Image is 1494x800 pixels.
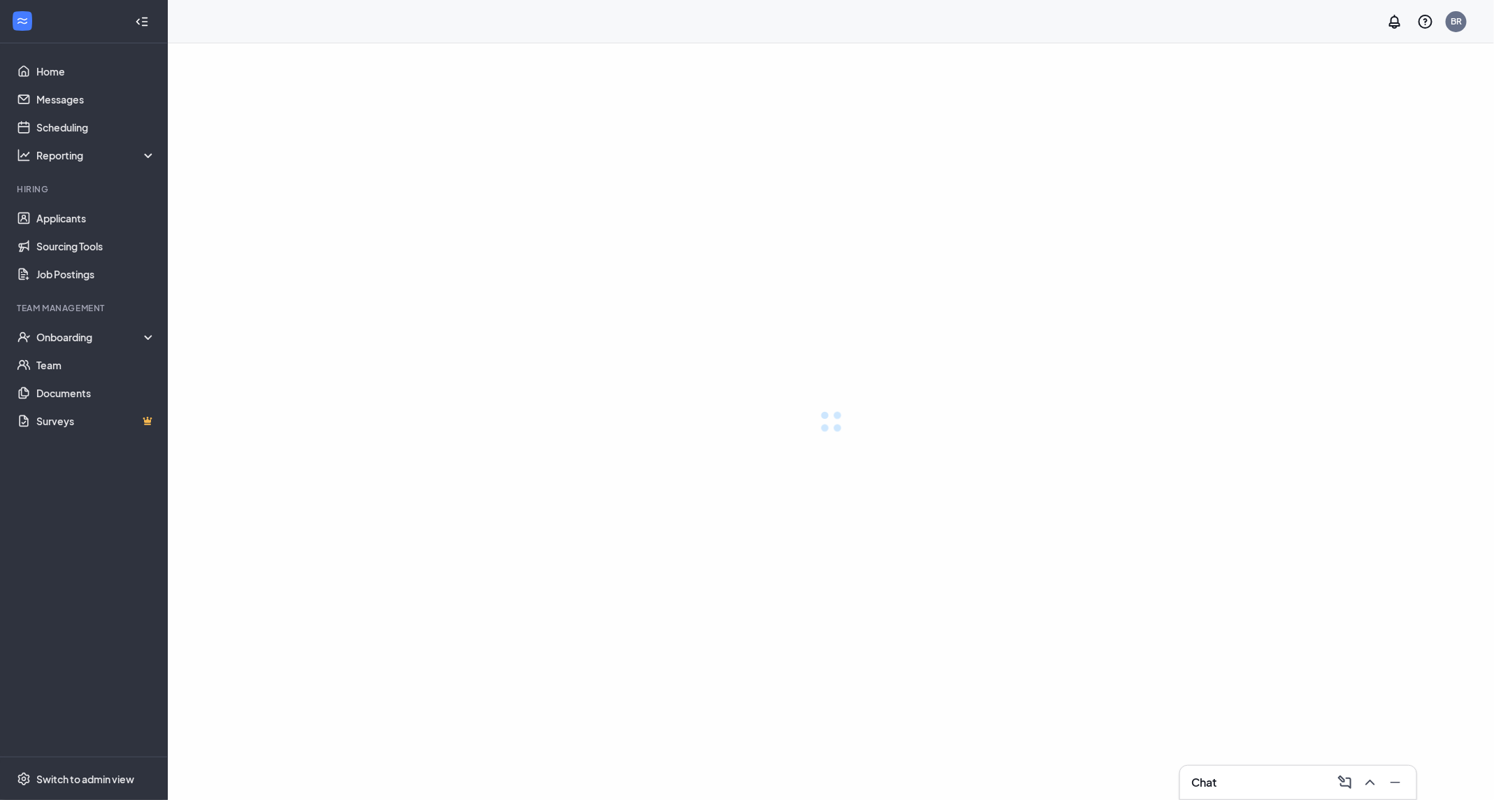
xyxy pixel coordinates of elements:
a: SurveysCrown [36,407,156,435]
a: Scheduling [36,113,156,141]
svg: Collapse [135,15,149,29]
svg: ComposeMessage [1337,774,1353,791]
a: Sourcing Tools [36,232,156,260]
div: Team Management [17,302,153,314]
svg: Notifications [1386,13,1403,30]
a: Job Postings [36,260,156,288]
div: Onboarding [36,330,157,344]
div: Hiring [17,183,153,195]
h3: Chat [1191,775,1216,790]
svg: UserCheck [17,330,31,344]
a: Home [36,57,156,85]
svg: QuestionInfo [1417,13,1434,30]
div: Reporting [36,148,157,162]
svg: Analysis [17,148,31,162]
button: Minimize [1383,771,1405,794]
div: BR [1451,15,1462,27]
svg: Minimize [1387,774,1404,791]
a: Applicants [36,204,156,232]
div: Switch to admin view [36,772,134,786]
a: Messages [36,85,156,113]
svg: ChevronUp [1362,774,1379,791]
button: ChevronUp [1358,771,1380,794]
a: Documents [36,379,156,407]
a: Team [36,351,156,379]
svg: Settings [17,772,31,786]
svg: WorkstreamLogo [15,14,29,28]
button: ComposeMessage [1333,771,1355,794]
